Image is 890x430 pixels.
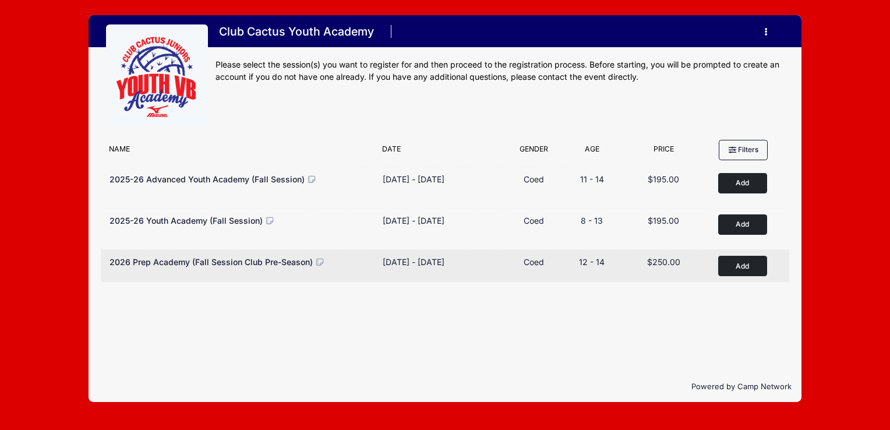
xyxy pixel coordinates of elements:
[524,257,544,267] span: Coed
[561,144,623,160] div: Age
[383,256,444,268] div: [DATE] - [DATE]
[524,216,544,225] span: Coed
[524,174,544,184] span: Coed
[623,144,705,160] div: Price
[647,257,680,267] span: $250.00
[507,144,561,160] div: Gender
[103,144,377,160] div: Name
[383,214,444,227] div: [DATE] - [DATE]
[216,22,378,42] h1: Club Cactus Youth Academy
[216,59,785,83] div: Please select the session(s) you want to register for and then proceed to the registration proces...
[648,174,679,184] span: $195.00
[718,256,767,276] button: Add
[110,174,305,184] span: 2025-26 Advanced Youth Academy (Fall Session)
[579,257,605,267] span: 12 - 14
[581,216,603,225] span: 8 - 13
[580,174,604,184] span: 11 - 14
[110,257,313,267] span: 2026 Prep Academy (Fall Session Club Pre-Season)
[113,32,200,119] img: logo
[98,381,792,393] p: Powered by Camp Network
[648,216,679,225] span: $195.00
[718,214,767,235] button: Add
[719,140,768,160] button: Filters
[718,173,767,193] button: Add
[110,216,263,225] span: 2025-26 Youth Academy (Fall Session)
[383,173,444,185] div: [DATE] - [DATE]
[377,144,507,160] div: Date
